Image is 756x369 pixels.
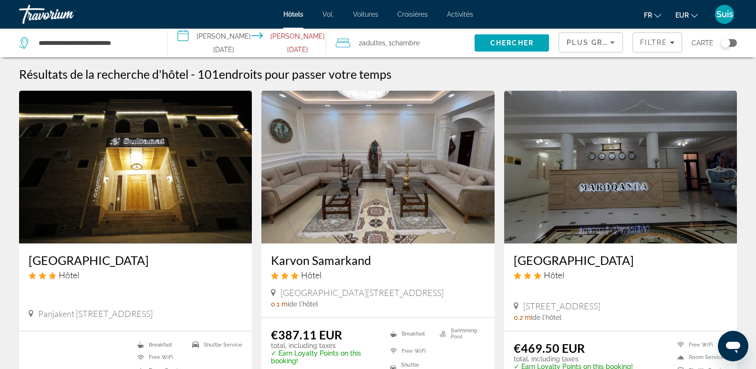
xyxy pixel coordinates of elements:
li: Room Service [673,354,727,362]
h2: 101 [197,67,392,81]
button: Search [475,34,549,52]
font: fr [644,11,652,19]
button: Travelers: 2 adults, 0 children [326,29,475,57]
a: Karvon Samarkand [271,253,485,267]
span: Panjakent [STREET_ADDRESS] [38,308,153,319]
span: 0.2 mi [514,314,532,321]
iframe: Bouton de lancement de la fenêtre de messagerie [718,331,748,361]
div: 3 star Hotel [29,270,242,280]
a: Croisières [397,11,428,18]
span: Carte [692,36,714,50]
span: , 1 [385,36,420,50]
input: Search hotel destination [38,36,153,50]
span: endroits pour passer votre temps [219,67,392,81]
span: Hôtel [301,270,321,280]
li: Swimming Pool [435,327,485,340]
span: Chercher [490,39,534,47]
span: Plus grandes économies [567,39,681,46]
li: Free WiFi [133,354,187,362]
img: Hotel Maroqanda [504,91,737,243]
span: de l'hôtel [289,300,318,308]
li: Breakfast [385,327,435,340]
a: Activités [447,11,473,18]
img: Karvon Samarkand [261,91,494,243]
ins: €469.50 EUR [514,341,585,355]
mat-select: Sort by [567,37,615,48]
button: Select check in and out date [168,29,326,57]
p: total, including taxes [271,342,378,349]
img: Sultanat Hotel [19,91,252,243]
span: [GEOGRAPHIC_DATA][STREET_ADDRESS] [280,287,444,298]
span: 2 [359,36,385,50]
div: 3 star Hotel [514,270,727,280]
li: Free WiFi [385,345,435,357]
li: Shuttle Service [187,341,242,349]
span: - [191,67,195,81]
p: total, including taxes [514,355,633,363]
div: 3 star Hotel [271,270,485,280]
span: [STREET_ADDRESS] [523,301,600,311]
p: ✓ Earn Loyalty Points on this booking! [271,349,378,365]
button: Toggle map [714,39,737,47]
button: Changer de devise [675,8,698,22]
button: Menu utilisateur [712,4,737,24]
span: Chambre [392,39,420,47]
font: EUR [675,11,689,19]
span: 0.1 mi [271,300,289,308]
li: Breakfast [133,341,187,349]
a: Voitures [353,11,378,18]
li: Free WiFi [673,341,727,349]
a: Travorium [19,2,114,27]
button: Filters [632,32,682,53]
span: Hôtel [544,270,564,280]
ins: €387.11 EUR [271,327,342,342]
span: Adultes [362,39,385,47]
a: [GEOGRAPHIC_DATA] [514,253,727,267]
span: Hôtel [59,270,79,280]
a: Hôtels [283,11,303,18]
button: Changer de langue [644,8,661,22]
a: [GEOGRAPHIC_DATA] [29,253,242,267]
font: Suis [716,9,733,19]
span: Filtre [640,39,667,46]
span: de l'hôtel [532,314,561,321]
a: Vol. [322,11,334,18]
h1: Résultats de la recherche d'hôtel [19,67,188,81]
